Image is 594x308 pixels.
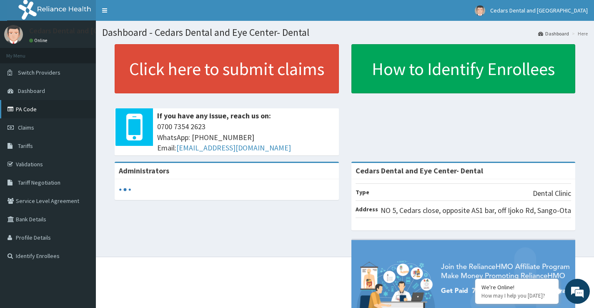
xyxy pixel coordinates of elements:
[481,283,552,291] div: We're Online!
[18,142,33,150] span: Tariffs
[157,111,271,120] b: If you have any issue, reach us on:
[481,292,552,299] p: How may I help you today?
[102,27,588,38] h1: Dashboard - Cedars Dental and Eye Center- Dental
[381,205,571,216] p: NO 5, Cedars close, opposite AS1 bar, off Ijoko Rd, Sango-Ota
[29,38,49,43] a: Online
[4,25,23,44] img: User Image
[176,143,291,153] a: [EMAIL_ADDRESS][DOMAIN_NAME]
[490,7,588,14] span: Cedars Dental and [GEOGRAPHIC_DATA]
[115,44,339,93] a: Click here to submit claims
[538,30,569,37] a: Dashboard
[356,188,369,196] b: Type
[18,179,60,186] span: Tariff Negotiation
[18,87,45,95] span: Dashboard
[356,166,483,175] strong: Cedars Dental and Eye Center- Dental
[119,183,131,196] svg: audio-loading
[119,166,169,175] b: Administrators
[570,30,588,37] li: Here
[157,121,335,153] span: 0700 7354 2623 WhatsApp: [PHONE_NUMBER] Email:
[18,124,34,131] span: Claims
[29,27,159,35] p: Cedars Dental and [GEOGRAPHIC_DATA]
[533,188,571,199] p: Dental Clinic
[475,5,485,16] img: User Image
[356,205,378,213] b: Address
[18,69,60,76] span: Switch Providers
[351,44,576,93] a: How to Identify Enrollees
